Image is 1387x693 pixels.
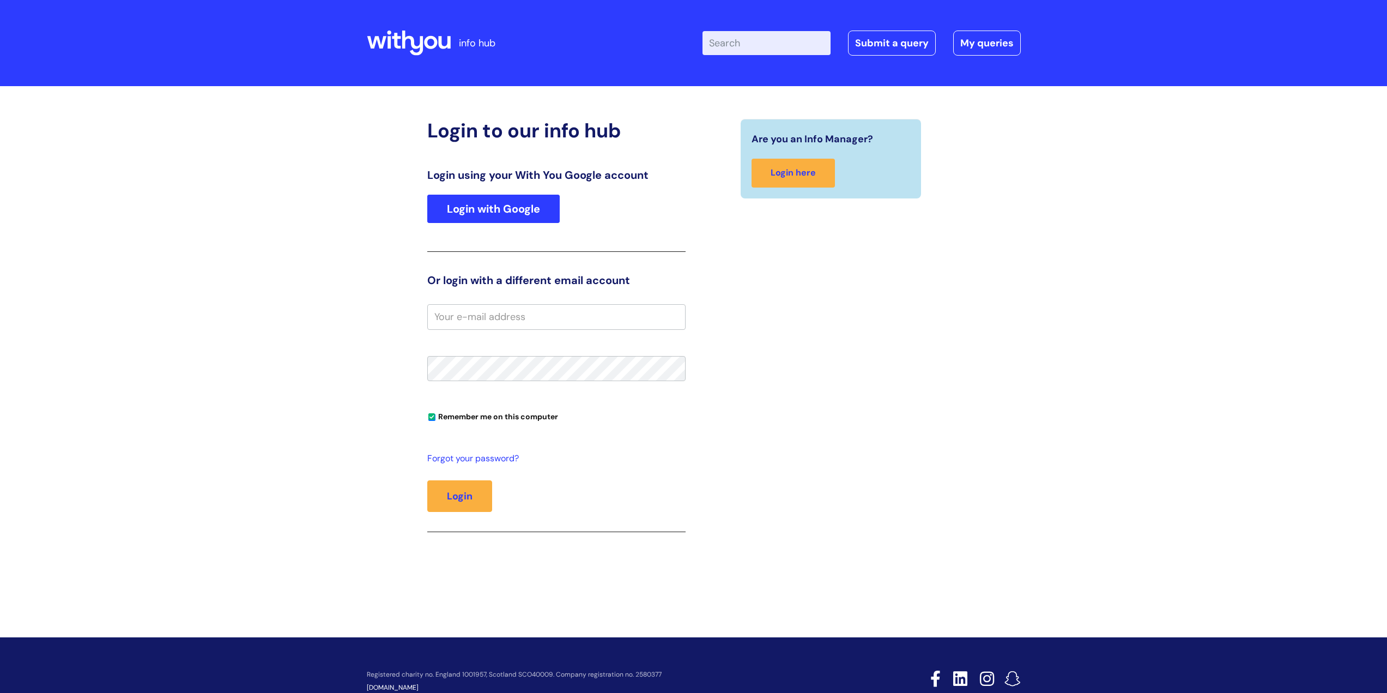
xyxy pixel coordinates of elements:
[427,119,686,142] h2: Login to our info hub
[752,130,873,148] span: Are you an Info Manager?
[428,414,435,421] input: Remember me on this computer
[459,34,495,52] p: info hub
[427,480,492,512] button: Login
[427,407,686,425] div: You can uncheck this option if you're logging in from a shared device
[427,409,558,421] label: Remember me on this computer
[367,671,853,678] p: Registered charity no. England 1001957, Scotland SCO40009. Company registration no. 2580377
[427,304,686,329] input: Your e-mail address
[848,31,936,56] a: Submit a query
[427,274,686,287] h3: Or login with a different email account
[953,31,1021,56] a: My queries
[702,31,831,55] input: Search
[427,195,560,223] a: Login with Google
[427,168,686,182] h3: Login using your With You Google account
[427,451,680,467] a: Forgot your password?
[367,683,419,692] a: [DOMAIN_NAME]
[752,159,835,188] a: Login here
